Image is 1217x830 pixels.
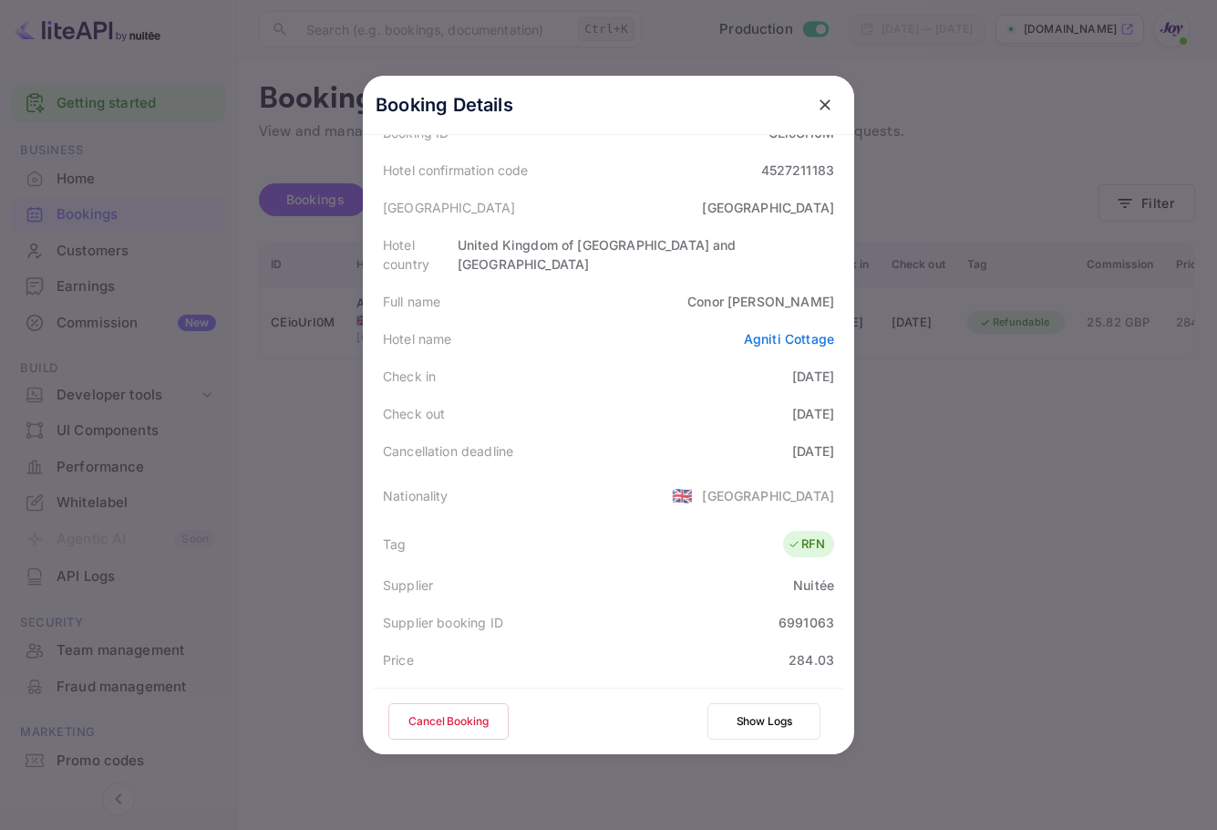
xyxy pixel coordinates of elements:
div: Nuitée [793,576,834,595]
div: Supplier booking ID [383,613,503,632]
a: Agniti Cottage [744,331,834,347]
div: 284.03 [789,650,834,669]
div: 6991063 [779,613,834,632]
div: Price [383,650,414,669]
div: Hotel country [383,235,458,274]
div: Supplier [383,576,433,595]
div: [DATE] [792,404,834,423]
div: [GEOGRAPHIC_DATA] [383,198,516,217]
div: Tag [383,534,406,554]
div: Hotel confirmation code [383,161,528,180]
div: Conor [PERSON_NAME] [687,292,834,311]
div: [GEOGRAPHIC_DATA] [702,486,834,505]
div: [GEOGRAPHIC_DATA] [702,198,834,217]
div: [DATE] [792,367,834,386]
div: Full name [383,292,440,311]
button: Show Logs [707,703,820,740]
div: Nationality [383,486,449,505]
div: [DATE] [792,441,834,461]
div: United Kingdom of [GEOGRAPHIC_DATA] and [GEOGRAPHIC_DATA] [458,235,834,274]
div: Check in [383,367,436,386]
p: Booking Details [376,91,513,119]
div: Check out [383,404,445,423]
div: 4527211183 [761,161,835,180]
button: Cancel Booking [388,703,509,740]
div: RFN [788,535,825,554]
button: close [809,88,841,121]
span: United States [672,479,693,512]
div: Cancellation deadline [383,441,513,461]
div: Hotel name [383,329,452,348]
